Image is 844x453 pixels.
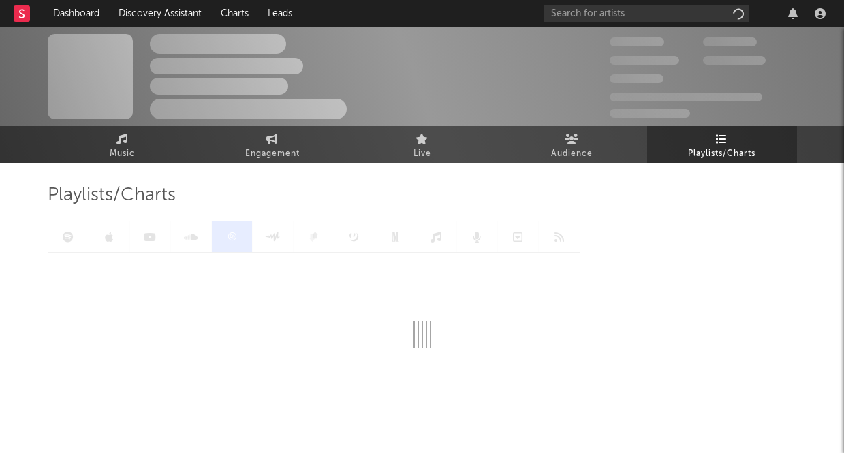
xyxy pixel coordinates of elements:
input: Search for artists [544,5,749,22]
a: Playlists/Charts [647,126,797,163]
span: 100,000 [610,74,663,83]
span: 100,000 [703,37,757,46]
a: Live [347,126,497,163]
span: Playlists/Charts [48,187,176,204]
span: Playlists/Charts [688,146,755,162]
span: Live [413,146,431,162]
a: Audience [497,126,647,163]
span: Music [110,146,135,162]
span: 1,000,000 [703,56,766,65]
a: Music [48,126,198,163]
a: Engagement [198,126,347,163]
span: 50,000,000 Monthly Listeners [610,93,762,101]
span: 300,000 [610,37,664,46]
span: 50,000,000 [610,56,679,65]
span: Jump Score: 85.0 [610,109,690,118]
span: Engagement [245,146,300,162]
span: Audience [551,146,593,162]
